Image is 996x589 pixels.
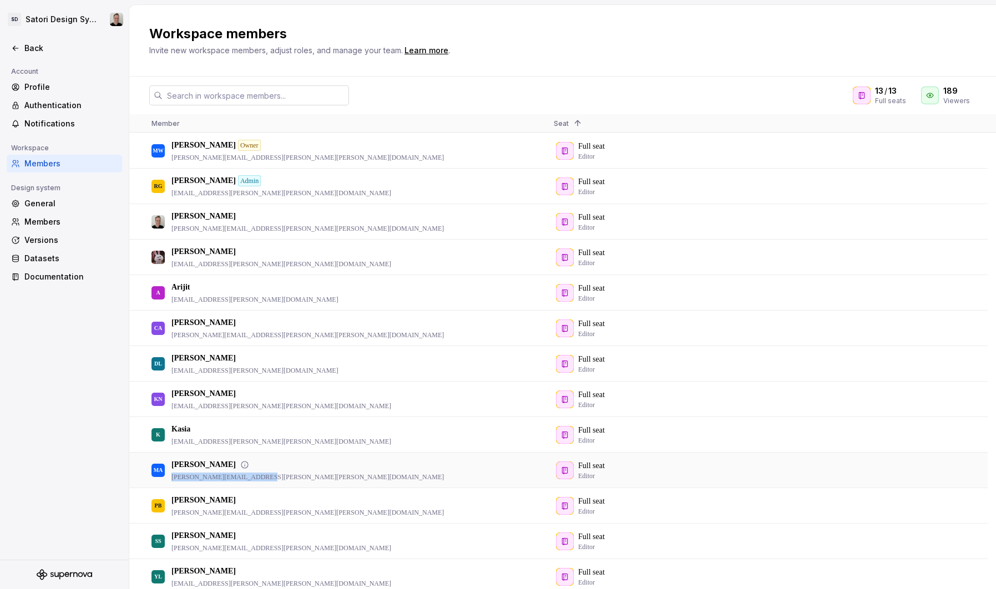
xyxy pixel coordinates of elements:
[943,85,958,97] span: 189
[154,388,163,410] div: KN
[7,213,122,231] a: Members
[171,544,391,552] p: [PERSON_NAME][EMAIL_ADDRESS][PERSON_NAME][DOMAIN_NAME]
[154,459,163,481] div: MA
[171,353,236,364] p: [PERSON_NAME]
[151,251,165,264] img: Andras Popovics
[24,235,118,246] div: Versions
[888,85,897,97] span: 13
[154,566,162,587] div: YL
[7,268,122,286] a: Documentation
[7,231,122,249] a: Versions
[171,224,444,233] p: [PERSON_NAME][EMAIL_ADDRESS][PERSON_NAME][PERSON_NAME][DOMAIN_NAME]
[154,175,163,197] div: RG
[37,569,92,580] svg: Supernova Logo
[7,78,122,96] a: Profile
[875,97,908,105] div: Full seats
[154,353,162,374] div: DL
[155,495,162,516] div: PB
[171,317,236,328] p: [PERSON_NAME]
[875,85,908,97] div: /
[171,459,236,470] p: [PERSON_NAME]
[171,388,236,399] p: [PERSON_NAME]
[151,215,165,229] img: Alan Gornick
[26,14,97,25] div: Satori Design System
[24,158,118,169] div: Members
[7,141,53,155] div: Workspace
[8,13,21,26] div: SD
[149,25,963,43] h2: Workspace members
[24,100,118,111] div: Authentication
[7,65,43,78] div: Account
[151,119,180,128] span: Member
[163,85,349,105] input: Search in workspace members...
[2,7,127,32] button: SDSatori Design SystemAlan Gornick
[554,119,569,128] span: Seat
[171,530,236,541] p: [PERSON_NAME]
[7,97,122,114] a: Authentication
[155,530,161,552] div: SS
[171,473,444,481] p: [PERSON_NAME][EMAIL_ADDRESS][PERSON_NAME][PERSON_NAME][DOMAIN_NAME]
[7,195,122,212] a: General
[171,175,236,186] p: [PERSON_NAME]
[403,47,450,55] span: .
[24,271,118,282] div: Documentation
[156,282,160,303] div: A
[405,45,448,56] a: Learn more
[24,118,118,129] div: Notifications
[171,366,338,375] p: [EMAIL_ADDRESS][PERSON_NAME][DOMAIN_NAME]
[171,140,236,151] p: [PERSON_NAME]
[7,115,122,133] a: Notifications
[171,402,391,410] p: [EMAIL_ADDRESS][PERSON_NAME][PERSON_NAME][DOMAIN_NAME]
[171,153,444,162] p: [PERSON_NAME][EMAIL_ADDRESS][PERSON_NAME][PERSON_NAME][DOMAIN_NAME]
[171,295,338,304] p: [EMAIL_ADDRESS][PERSON_NAME][DOMAIN_NAME]
[171,189,391,197] p: [EMAIL_ADDRESS][PERSON_NAME][PERSON_NAME][DOMAIN_NAME]
[171,437,391,446] p: [EMAIL_ADDRESS][PERSON_NAME][PERSON_NAME][DOMAIN_NAME]
[171,424,190,435] p: Kasia
[24,216,118,227] div: Members
[24,82,118,93] div: Profile
[153,140,163,161] div: MW
[149,45,403,55] span: Invite new workspace members, adjust roles, and manage your team.
[24,198,118,209] div: General
[171,331,444,339] p: [PERSON_NAME][EMAIL_ADDRESS][PERSON_NAME][PERSON_NAME][DOMAIN_NAME]
[171,260,391,268] p: [EMAIL_ADDRESS][PERSON_NAME][PERSON_NAME][DOMAIN_NAME]
[171,495,236,506] p: [PERSON_NAME]
[154,317,162,339] div: CA
[7,39,122,57] a: Back
[171,566,236,577] p: [PERSON_NAME]
[24,43,118,54] div: Back
[171,508,444,517] p: [PERSON_NAME][EMAIL_ADDRESS][PERSON_NAME][PERSON_NAME][DOMAIN_NAME]
[156,424,160,445] div: K
[171,282,190,293] p: Arijit
[171,579,391,588] p: [EMAIL_ADDRESS][PERSON_NAME][PERSON_NAME][DOMAIN_NAME]
[7,155,122,172] a: Members
[943,97,970,105] div: Viewers
[238,175,261,186] div: Admin
[110,13,123,26] img: Alan Gornick
[238,140,261,151] div: Owner
[875,85,883,97] span: 13
[24,253,118,264] div: Datasets
[171,211,236,222] p: [PERSON_NAME]
[171,246,236,257] p: [PERSON_NAME]
[7,181,65,195] div: Design system
[7,250,122,267] a: Datasets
